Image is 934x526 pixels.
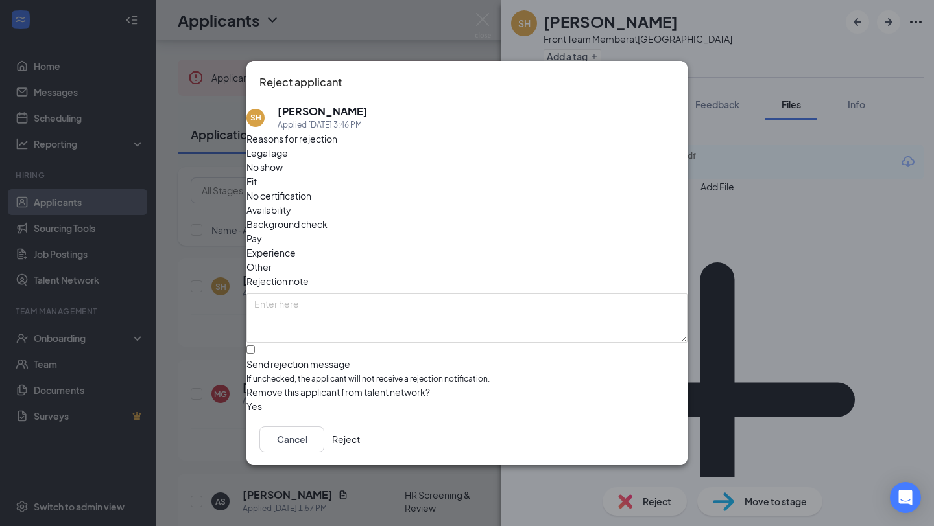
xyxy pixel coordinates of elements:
span: Reasons for rejection [246,133,337,144]
span: Pay [246,231,262,246]
span: Availability [246,203,291,217]
div: SH [250,112,261,123]
h5: [PERSON_NAME] [278,104,368,119]
span: Experience [246,246,296,260]
span: Fit [246,174,257,189]
div: Open Intercom Messenger [890,482,921,513]
span: Other [246,260,272,274]
span: No show [246,160,283,174]
div: Applied [DATE] 3:46 PM [278,119,368,131]
span: Remove this applicant from talent network? [246,386,430,398]
span: No certification [246,189,311,203]
h3: Reject applicant [259,74,342,91]
span: Yes [246,399,262,413]
button: Reject [332,426,360,452]
span: Background check [246,217,328,231]
span: If unchecked, the applicant will not receive a rejection notification. [246,372,688,385]
div: Send rejection message [246,357,688,370]
input: Send rejection messageIf unchecked, the applicant will not receive a rejection notification. [246,345,255,354]
button: Cancel [259,426,324,452]
span: Legal age [246,146,288,160]
span: Rejection note [246,275,309,287]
